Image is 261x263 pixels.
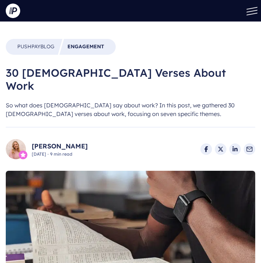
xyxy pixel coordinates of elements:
a: [PERSON_NAME] [32,141,88,151]
span: [DATE] 9 min read [32,151,88,157]
h1: 30 [DEMOGRAPHIC_DATA] Verses About Work [6,66,255,92]
img: Sarah Long [6,139,26,159]
span: So what does [DEMOGRAPHIC_DATA] say about work? In this post, we gathered 30 [DEMOGRAPHIC_DATA] v... [6,101,255,118]
span: · [48,151,49,157]
a: PushpayBlog [17,43,54,50]
a: Engagement [67,43,104,50]
a: Share on X [215,143,226,155]
a: Share via Email [244,143,255,155]
span: Pushpay [17,43,40,50]
a: Share on LinkedIn [229,143,241,155]
a: Share on Facebook [200,143,212,155]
